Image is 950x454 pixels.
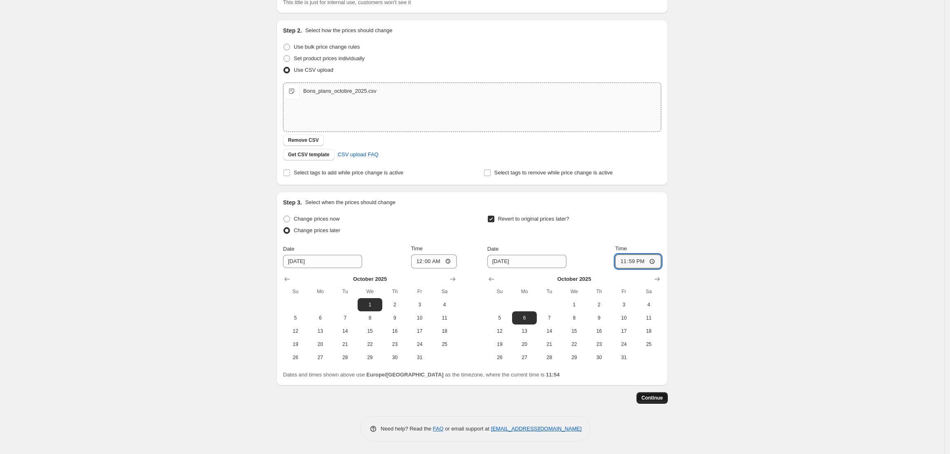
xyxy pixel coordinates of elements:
[338,151,379,159] span: CSV upload FAQ
[494,169,613,176] span: Select tags to remove while price change is active
[336,315,354,321] span: 7
[308,285,332,298] th: Monday
[587,298,611,311] button: Thursday October 2 2025
[435,288,454,295] span: Sa
[587,325,611,338] button: Thursday October 16 2025
[444,426,491,432] span: or email support at
[294,44,360,50] span: Use bulk price change rules
[515,354,533,361] span: 27
[382,298,407,311] button: Thursday October 2 2025
[333,311,358,325] button: Tuesday October 7 2025
[411,301,429,308] span: 3
[641,395,663,401] span: Continue
[281,273,293,285] button: Show previous month, September 2025
[611,338,636,351] button: Friday October 24 2025
[640,328,658,334] span: 18
[491,288,509,295] span: Su
[433,426,444,432] a: FAQ
[286,328,304,334] span: 12
[487,246,498,252] span: Date
[333,351,358,364] button: Tuesday October 28 2025
[358,298,382,311] button: Wednesday October 1 2025
[515,288,533,295] span: Mo
[587,338,611,351] button: Thursday October 23 2025
[515,328,533,334] span: 13
[540,341,558,348] span: 21
[562,325,587,338] button: Wednesday October 15 2025
[358,338,382,351] button: Wednesday October 22 2025
[590,301,608,308] span: 2
[336,288,354,295] span: Tu
[435,328,454,334] span: 18
[562,298,587,311] button: Wednesday October 1 2025
[411,245,423,252] span: Time
[411,354,429,361] span: 31
[537,325,562,338] button: Tuesday October 14 2025
[386,301,404,308] span: 2
[308,311,332,325] button: Monday October 6 2025
[411,254,457,268] input: 12:00
[615,245,627,252] span: Time
[636,298,661,311] button: Saturday October 4 2025
[491,328,509,334] span: 12
[590,354,608,361] span: 30
[515,341,533,348] span: 20
[615,328,633,334] span: 17
[361,328,379,334] span: 15
[382,311,407,325] button: Thursday October 9 2025
[537,285,562,298] th: Tuesday
[407,311,432,325] button: Friday October 10 2025
[286,288,304,295] span: Su
[283,325,308,338] button: Sunday October 12 2025
[615,315,633,321] span: 10
[515,315,533,321] span: 6
[336,341,354,348] span: 21
[407,338,432,351] button: Friday October 24 2025
[487,325,512,338] button: Sunday October 12 2025
[565,315,583,321] span: 8
[407,351,432,364] button: Friday October 31 2025
[590,288,608,295] span: Th
[611,351,636,364] button: Friday October 31 2025
[636,325,661,338] button: Saturday October 18 2025
[537,338,562,351] button: Tuesday October 21 2025
[587,351,611,364] button: Thursday October 30 2025
[283,285,308,298] th: Sunday
[487,285,512,298] th: Sunday
[305,26,393,35] p: Select how the prices should change
[386,288,404,295] span: Th
[565,328,583,334] span: 15
[562,285,587,298] th: Wednesday
[358,311,382,325] button: Wednesday October 8 2025
[611,285,636,298] th: Friday
[311,354,329,361] span: 27
[407,298,432,311] button: Friday October 3 2025
[487,255,566,268] input: 9/30/2025
[432,325,457,338] button: Saturday October 18 2025
[562,338,587,351] button: Wednesday October 22 2025
[311,328,329,334] span: 13
[512,351,537,364] button: Monday October 27 2025
[498,216,569,222] span: Revert to original prices later?
[512,311,537,325] button: Monday October 6 2025
[358,325,382,338] button: Wednesday October 15 2025
[651,273,663,285] button: Show next month, November 2025
[491,426,582,432] a: [EMAIL_ADDRESS][DOMAIN_NAME]
[286,354,304,361] span: 26
[562,311,587,325] button: Wednesday October 8 2025
[537,351,562,364] button: Tuesday October 28 2025
[336,354,354,361] span: 28
[361,354,379,361] span: 29
[537,311,562,325] button: Tuesday October 7 2025
[358,285,382,298] th: Wednesday
[386,315,404,321] span: 9
[411,341,429,348] span: 24
[294,67,333,73] span: Use CSV upload
[432,298,457,311] button: Saturday October 4 2025
[311,341,329,348] span: 20
[487,311,512,325] button: Sunday October 5 2025
[283,198,302,207] h2: Step 3.
[491,354,509,361] span: 26
[512,285,537,298] th: Monday
[333,285,358,298] th: Tuesday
